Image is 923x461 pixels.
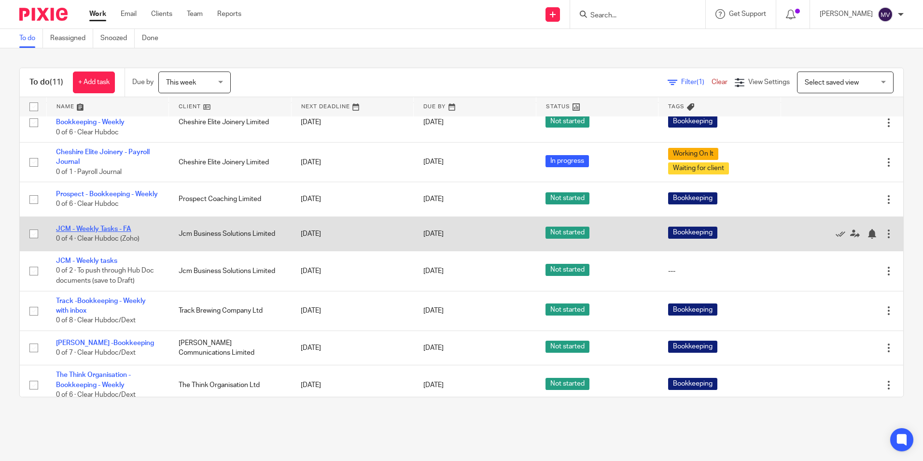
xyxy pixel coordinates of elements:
span: [DATE] [423,196,444,202]
span: 0 of 7 · Clear Hubdoc/Dext [56,349,136,356]
a: Work [89,9,106,19]
span: [DATE] [423,345,444,351]
a: JCM - Weekly Tasks - FA [56,226,131,232]
a: Team [187,9,203,19]
span: [DATE] [423,307,444,314]
input: Search [589,12,676,20]
span: Tags [668,104,685,109]
span: Bookkeeping [668,341,717,353]
td: Track Brewing Company Ltd [169,291,292,331]
a: The Think Organisation - Bookkeeping - Weekly [56,372,131,388]
span: 0 of 1 · Payroll Journal [56,169,122,175]
td: Cheshire Elite Joinery Limited [169,102,292,142]
span: Not started [545,264,589,276]
img: svg%3E [878,7,893,22]
a: Prospect - Bookkeeping - Weekly [56,191,158,198]
td: Cheshire Elite Joinery Limited [169,143,292,182]
span: Bookkeeping [668,227,717,239]
span: Bookkeeping [668,192,717,204]
a: JCM - Weekly tasks [56,258,117,264]
td: [DATE] [291,102,414,142]
span: [DATE] [423,230,444,237]
a: + Add task [73,72,115,93]
span: [DATE] [423,382,444,389]
a: Clear [712,79,727,86]
a: Done [142,29,166,48]
span: Not started [545,341,589,353]
td: [DATE] [291,251,414,291]
td: [DATE] [291,182,414,216]
span: Not started [545,115,589,128]
a: Mark as done [836,229,850,239]
span: 0 of 4 · Clear Hubdoc (Zoho) [56,235,140,242]
a: Reports [217,9,241,19]
td: [DATE] [291,143,414,182]
td: [PERSON_NAME] Communications Limited [169,331,292,365]
span: [DATE] [423,159,444,166]
span: (1) [697,79,704,86]
span: (11) [50,78,63,86]
span: Bookkeeping [668,115,717,128]
span: This week [166,79,196,86]
span: View Settings [748,79,790,86]
a: Track -Bookkeeping - Weekly with inbox [56,298,146,314]
a: Cheshire Elite Joinery - Payroll Journal [56,149,150,165]
a: To do [19,29,43,48]
span: [DATE] [423,119,444,126]
a: Reassigned [50,29,93,48]
td: [DATE] [291,331,414,365]
a: [PERSON_NAME] -Bookkeeping [56,340,154,346]
span: Not started [545,303,589,316]
img: Pixie [19,8,68,21]
span: 0 of 6 · Clear Hubdoc [56,129,119,136]
td: Jcm Business Solutions Limited [169,216,292,251]
span: 0 of 8 · Clear Hubdoc/Dext [56,317,136,324]
span: 0 of 6 · Clear Hubdoc/Dext [56,391,136,398]
a: Email [121,9,137,19]
p: Due by [132,77,154,87]
span: Waiting for client [668,162,729,174]
td: Prospect Coaching Limited [169,182,292,216]
span: In progress [545,155,589,167]
p: [PERSON_NAME] [820,9,873,19]
span: Working On It [668,148,718,160]
td: [DATE] [291,291,414,331]
h1: To do [29,77,63,87]
span: 0 of 2 · To push through Hub Doc documents (save to Draft) [56,268,154,285]
span: Get Support [729,11,766,17]
span: Bookkeeping [668,303,717,316]
td: The Think Organisation Ltd [169,365,292,405]
span: Not started [545,192,589,204]
span: Not started [545,378,589,390]
span: [DATE] [423,268,444,274]
span: Bookkeeping [668,378,717,390]
a: Clients [151,9,172,19]
div: --- [668,266,771,276]
td: Jcm Business Solutions Limited [169,251,292,291]
span: 0 of 6 · Clear Hubdoc [56,201,119,208]
span: Filter [681,79,712,86]
span: Select saved view [805,79,859,86]
a: Snoozed [100,29,135,48]
span: Not started [545,227,589,239]
td: [DATE] [291,216,414,251]
td: [DATE] [291,365,414,405]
